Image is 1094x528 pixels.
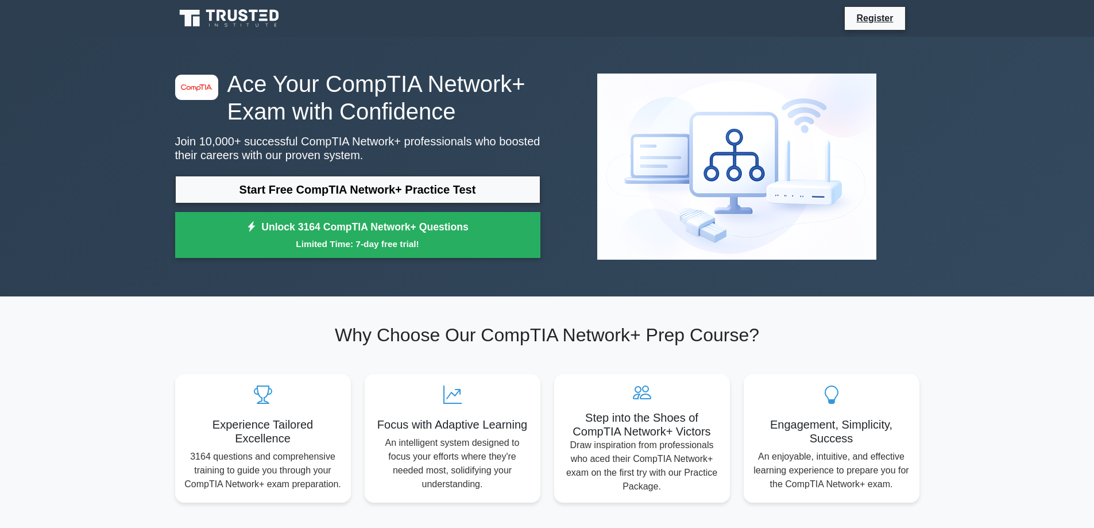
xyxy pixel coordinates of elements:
h5: Focus with Adaptive Learning [374,418,531,431]
small: Limited Time: 7-day free trial! [190,237,526,250]
a: Start Free CompTIA Network+ Practice Test [175,176,540,203]
p: Join 10,000+ successful CompTIA Network+ professionals who boosted their careers with our proven ... [175,134,540,162]
p: 3164 questions and comprehensive training to guide you through your CompTIA Network+ exam prepara... [184,450,342,491]
img: CompTIA Network+ Preview [588,64,886,269]
h5: Experience Tailored Excellence [184,418,342,445]
h1: Ace Your CompTIA Network+ Exam with Confidence [175,70,540,125]
h5: Step into the Shoes of CompTIA Network+ Victors [563,411,721,438]
h2: Why Choose Our CompTIA Network+ Prep Course? [175,324,919,346]
a: Register [849,11,900,25]
h5: Engagement, Simplicity, Success [753,418,910,445]
p: An enjoyable, intuitive, and effective learning experience to prepare you for the CompTIA Network... [753,450,910,491]
a: Unlock 3164 CompTIA Network+ QuestionsLimited Time: 7-day free trial! [175,212,540,258]
p: An intelligent system designed to focus your efforts where they're needed most, solidifying your ... [374,436,531,491]
p: Draw inspiration from professionals who aced their CompTIA Network+ exam on the first try with ou... [563,438,721,494]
